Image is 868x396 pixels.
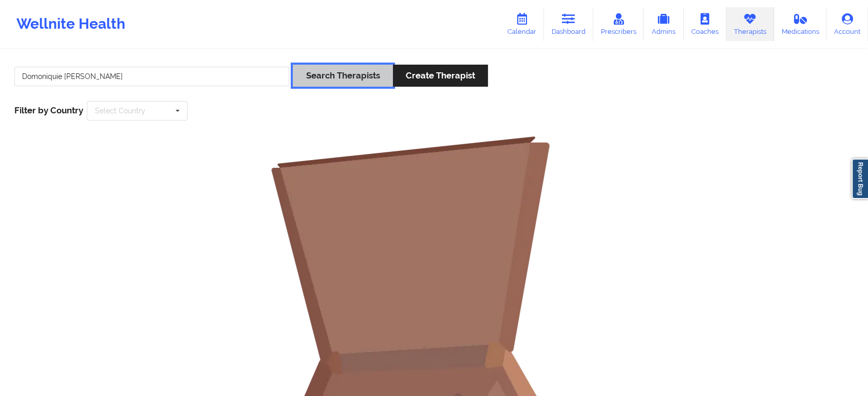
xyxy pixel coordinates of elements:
[95,107,145,114] div: Select Country
[684,7,726,41] a: Coaches
[726,7,774,41] a: Therapists
[544,7,593,41] a: Dashboard
[644,7,684,41] a: Admins
[852,159,868,199] a: Report Bug
[774,7,827,41] a: Medications
[500,7,544,41] a: Calendar
[393,65,488,87] button: Create Therapist
[14,105,83,115] span: Filter by Country
[826,7,868,41] a: Account
[593,7,644,41] a: Prescribers
[293,65,392,87] button: Search Therapists
[14,67,289,86] input: Search Keywords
